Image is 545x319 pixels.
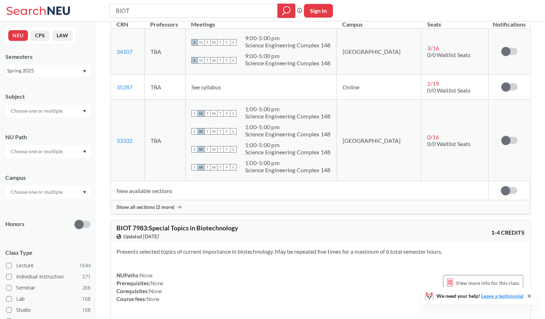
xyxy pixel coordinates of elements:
span: 3 / 16 [427,44,439,51]
span: T [217,146,224,153]
span: None [149,288,162,294]
div: Dropdown arrow [5,186,91,198]
span: T [217,57,224,64]
span: T [204,110,211,117]
span: T [217,164,224,170]
span: F [224,39,230,46]
button: CPS [31,30,49,41]
div: Dropdown arrow [5,105,91,117]
a: Leave a testimonial [481,293,524,299]
a: 35287 [116,84,133,90]
td: New available sections [111,181,488,200]
span: W [211,57,217,64]
div: Science Engineering Complex 148 [245,166,331,174]
span: T [204,128,211,135]
span: S [230,146,236,153]
div: Campus [5,174,91,182]
span: S [230,39,236,46]
span: S [191,164,198,170]
span: W [211,110,217,117]
span: 1644 [79,262,91,269]
div: NU Path [5,133,91,141]
a: 34107 [116,48,133,55]
div: 1:00 - 5:00 pm [245,159,331,166]
span: F [224,110,230,117]
span: None [150,280,163,286]
span: We need your help! [436,294,524,299]
label: Individual Instruction [6,272,91,281]
span: S [191,146,198,153]
td: TBA [144,100,185,181]
span: 108 [82,306,91,314]
span: W [211,128,217,135]
section: Presents selected topics of current importance in biotechnology. May be repeated five times for a... [116,248,525,255]
span: M [198,110,204,117]
div: Science Engineering Complex 148 [245,60,331,67]
div: 1:00 - 5:00 pm [245,141,331,149]
span: T [217,110,224,117]
span: 0/0 Waitlist Seats [427,51,470,58]
span: S [230,57,236,64]
span: 108 [82,295,91,303]
span: T [204,39,211,46]
div: Subject [5,93,91,100]
div: Science Engineering Complex 148 [245,42,331,49]
span: None [140,272,153,278]
span: S [230,110,236,117]
button: Sign In [304,4,333,18]
input: Class, professor, course number, "phrase" [115,5,272,17]
span: W [211,146,217,153]
span: 1-4 CREDITS [491,229,525,236]
span: S [191,39,198,46]
svg: Dropdown arrow [83,150,86,153]
span: M [198,57,204,64]
span: 271 [82,273,91,281]
div: Dropdown arrow [5,145,91,158]
span: W [211,39,217,46]
label: Studio [6,305,91,315]
div: Spring 2025Dropdown arrow [5,65,91,76]
span: None [147,296,159,302]
div: CRN [116,20,128,28]
div: 9:00 - 5:00 pm [245,34,331,42]
span: F [224,128,230,135]
span: M [198,164,204,170]
span: Class Type [5,249,91,257]
td: [GEOGRAPHIC_DATA] [336,29,421,74]
svg: Dropdown arrow [83,110,86,113]
span: M [198,146,204,153]
div: Science Engineering Complex 148 [245,131,331,138]
label: Seminar [6,283,91,292]
span: Show all sections (2 more) [116,204,175,210]
svg: Dropdown arrow [83,70,86,73]
span: T [204,146,211,153]
span: T [217,39,224,46]
span: See syllabus [191,84,221,90]
div: NUPaths: Prerequisites: Corequisites: Course fees: [116,271,163,303]
span: 0 / 16 [427,133,439,140]
td: TBA [144,74,185,100]
span: 0/0 Waitlist Seats [427,87,470,94]
span: S [230,164,236,170]
div: 1:00 - 5:00 pm [245,105,331,113]
span: W [211,164,217,170]
td: TBA [144,29,185,74]
span: Updated [DATE] [123,233,159,240]
p: Honors [5,220,24,228]
span: M [198,128,204,135]
button: LAW [52,30,73,41]
svg: Dropdown arrow [83,191,86,194]
div: Semesters [5,53,91,61]
span: S [191,128,198,135]
span: F [224,164,230,170]
label: Lab [6,294,91,304]
label: Lecture [6,261,91,270]
div: magnifying glass [277,4,295,18]
span: T [217,128,224,135]
span: S [191,110,198,117]
input: Choose one or multiple [7,107,67,115]
span: 0/0 Waitlist Seats [427,140,470,147]
div: 9:00 - 5:00 pm [245,52,331,60]
td: Online [336,74,421,100]
input: Choose one or multiple [7,188,67,196]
